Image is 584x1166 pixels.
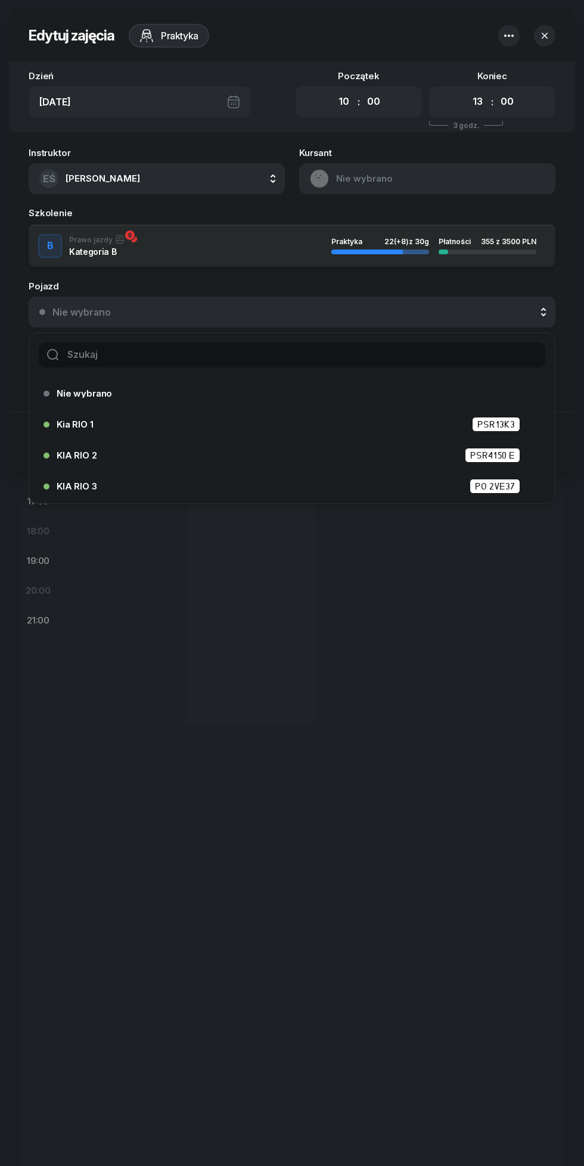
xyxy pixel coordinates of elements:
[472,417,520,432] span: PSR13K3
[43,174,55,184] span: EŚ
[491,95,493,109] div: :
[29,297,555,328] button: Nie wybrano
[57,420,94,429] span: Kia RIO 1
[66,173,140,184] span: [PERSON_NAME]
[39,342,545,367] input: Szukaj
[57,389,112,398] span: Nie wybrano
[52,307,111,317] div: Nie wybrano
[57,451,97,460] span: KIA RIO 2
[299,163,555,194] button: Nie wybrano
[29,26,114,45] h2: Edytuj zajęcia
[465,448,520,463] span: PSR4150 E
[29,163,285,194] button: EŚ[PERSON_NAME]
[358,95,360,109] div: :
[470,479,520,494] span: PO 2VE37
[57,482,97,491] span: KIA RIO 3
